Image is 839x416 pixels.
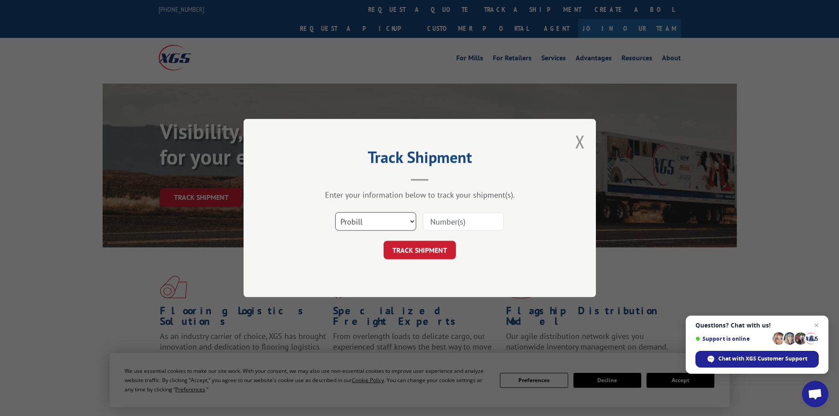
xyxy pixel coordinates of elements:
[288,151,552,168] h2: Track Shipment
[384,241,456,259] button: TRACK SHIPMENT
[288,190,552,200] div: Enter your information below to track your shipment(s).
[802,381,828,407] div: Open chat
[718,355,807,363] span: Chat with XGS Customer Support
[695,351,819,368] div: Chat with XGS Customer Support
[423,212,504,231] input: Number(s)
[695,335,769,342] span: Support is online
[695,322,819,329] span: Questions? Chat with us!
[811,320,822,331] span: Close chat
[575,130,585,153] button: Close modal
